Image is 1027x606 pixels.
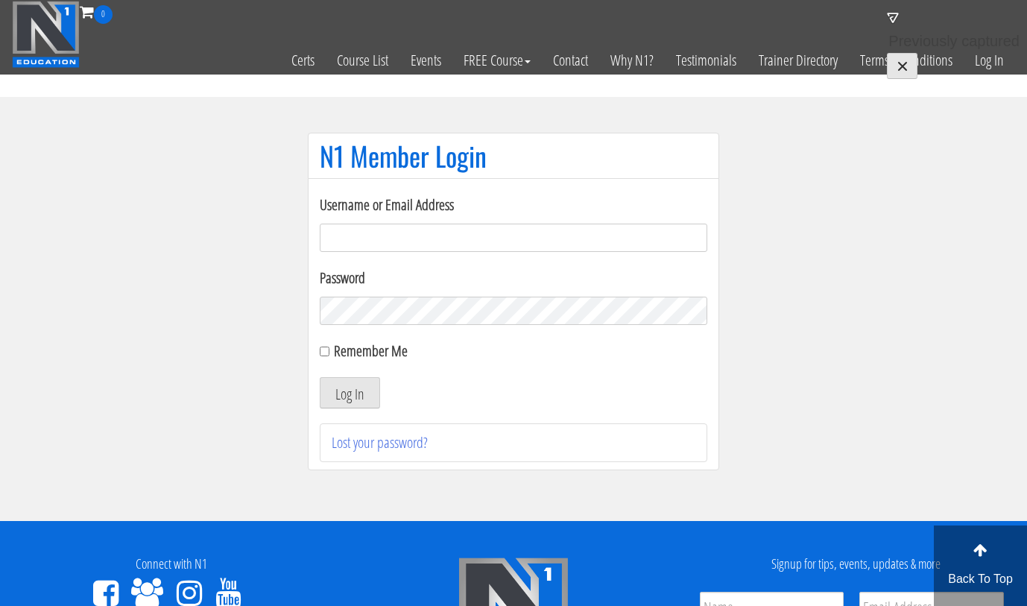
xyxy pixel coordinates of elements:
[748,24,849,97] a: Trainer Directory
[326,24,399,97] a: Course List
[94,5,113,24] span: 0
[320,194,707,216] label: Username or Email Address
[849,24,964,97] a: Terms & Conditions
[452,24,542,97] a: FREE Course
[542,24,599,97] a: Contact
[696,557,1016,572] h4: Signup for tips, events, updates & more
[934,570,1027,588] p: Back To Top
[665,24,748,97] a: Testimonials
[599,24,665,97] a: Why N1?
[332,432,428,452] a: Lost your password?
[399,24,452,97] a: Events
[964,24,1015,97] a: Log In
[280,24,326,97] a: Certs
[11,557,331,572] h4: Connect with N1
[334,341,408,361] label: Remember Me
[320,141,707,171] h1: N1 Member Login
[12,1,80,68] img: n1-education
[320,267,707,289] label: Password
[80,1,113,22] a: 0
[320,377,380,408] button: Log In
